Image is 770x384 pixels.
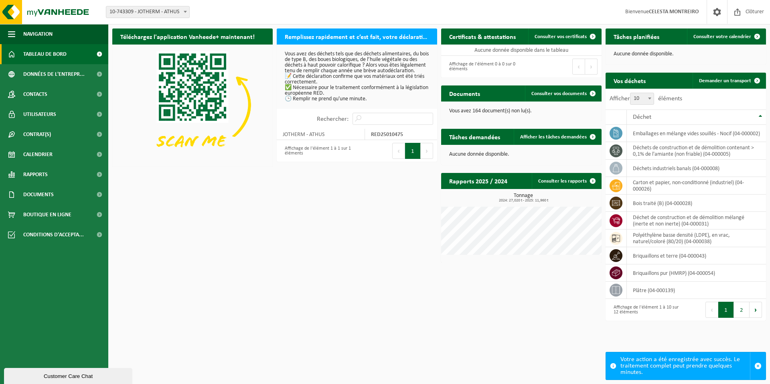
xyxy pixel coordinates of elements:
[23,144,53,165] span: Calendrier
[528,28,601,45] a: Consulter vos certificats
[627,282,766,299] td: plâtre (04-000139)
[693,34,751,39] span: Consulter votre calendrier
[441,45,602,56] td: Aucune donnée disponible dans le tableau
[277,129,365,140] td: JOTHERM - ATHUS
[606,28,667,44] h2: Tâches planifiées
[445,193,602,203] h3: Tonnage
[23,24,53,44] span: Navigation
[572,59,585,75] button: Previous
[693,73,765,89] a: Demander un transport
[23,165,48,185] span: Rapports
[620,352,750,380] div: Votre action a été enregistrée avec succès. Le traitement complet peut prendre quelques minutes.
[23,84,47,104] span: Contacts
[627,160,766,177] td: déchets industriels banals (04-000008)
[285,51,429,102] p: Vous avez des déchets tels que des déchets alimentaires, du bois de type B, des boues biologiques...
[627,230,766,247] td: polyéthylène basse densité (LDPE), en vrac, naturel/coloré (80/20) (04-000038)
[23,104,56,124] span: Utilisateurs
[705,302,718,318] button: Previous
[405,143,421,159] button: 1
[633,114,651,120] span: Déchet
[441,129,508,144] h2: Tâches demandées
[23,225,84,245] span: Conditions d'accepta...
[445,58,517,75] div: Affichage de l'élément 0 à 0 sur 0 éléments
[627,264,766,282] td: briquaillons pur (HMRP) (04-000054)
[392,143,405,159] button: Previous
[441,173,515,189] h2: Rapports 2025 / 2024
[317,116,349,122] label: Rechercher:
[630,93,654,104] span: 10
[520,134,587,140] span: Afficher les tâches demandées
[627,247,766,264] td: briquaillons et terre (04-000043)
[23,185,54,205] span: Documents
[525,85,601,102] a: Consulter vos documents
[610,301,682,319] div: Affichage de l'élément 1 à 10 sur 12 éléments
[627,142,766,160] td: déchets de construction et de démolition contenant > 0,1% de l'amiante (non friable) (04-000005)
[23,205,71,225] span: Boutique en ligne
[421,143,433,159] button: Next
[532,173,601,189] a: Consulter les rapports
[531,91,587,96] span: Consulter vos documents
[627,125,766,142] td: emballages en mélange vides souillés - Nocif (04-000002)
[699,78,751,83] span: Demander un transport
[445,199,602,203] span: 2024: 27,020 t - 2025: 11,960 t
[112,45,273,165] img: Download de VHEPlus App
[23,44,67,64] span: Tableau de bord
[606,73,654,88] h2: Vos déchets
[630,93,654,105] span: 10
[750,302,762,318] button: Next
[627,177,766,195] td: carton et papier, non-conditionné (industriel) (04-000026)
[371,132,403,138] strong: RED25010475
[649,9,699,15] strong: CELESTA MONTREIRO
[281,142,353,160] div: Affichage de l'élément 1 à 1 sur 1 éléments
[718,302,734,318] button: 1
[585,59,598,75] button: Next
[614,51,758,57] p: Aucune donnée disponible.
[734,302,750,318] button: 2
[514,129,601,145] a: Afficher les tâches demandées
[441,85,488,101] h2: Documents
[449,108,594,114] p: Vous avez 164 document(s) non lu(s).
[441,28,524,44] h2: Certificats & attestations
[627,212,766,230] td: déchet de construction et de démolition mélangé (inerte et non inerte) (04-000031)
[687,28,765,45] a: Consulter votre calendrier
[112,28,263,44] h2: Téléchargez l'application Vanheede+ maintenant!
[23,64,85,84] span: Données de l'entrepr...
[106,6,189,18] span: 10-743309 - JOTHERM - ATHUS
[106,6,190,18] span: 10-743309 - JOTHERM - ATHUS
[277,28,437,44] h2: Remplissez rapidement et c’est fait, votre déclaration RED pour 2025
[610,95,682,102] label: Afficher éléments
[627,195,766,212] td: bois traité (B) (04-000028)
[535,34,587,39] span: Consulter vos certificats
[23,124,51,144] span: Contrat(s)
[449,152,594,157] p: Aucune donnée disponible.
[4,366,134,384] iframe: chat widget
